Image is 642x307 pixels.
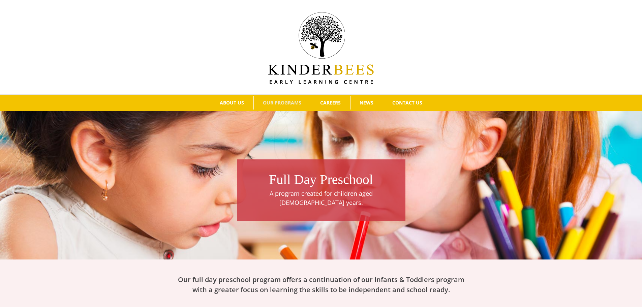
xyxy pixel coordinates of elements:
a: CONTACT US [383,96,432,110]
span: CAREERS [320,100,341,105]
span: OUR PROGRAMS [263,100,301,105]
a: NEWS [350,96,383,110]
span: CONTACT US [392,100,422,105]
h2: Our full day preschool program offers a continuation of our Infants & Toddlers program with a gre... [173,275,469,295]
img: Kinder Bees Logo [268,12,374,84]
nav: Main Menu [10,95,632,111]
a: OUR PROGRAMS [254,96,311,110]
h1: Full Day Preschool [240,170,402,189]
p: A program created for children aged [DEMOGRAPHIC_DATA] years. [240,189,402,207]
a: CAREERS [311,96,350,110]
span: NEWS [360,100,373,105]
a: ABOUT US [211,96,253,110]
span: ABOUT US [220,100,244,105]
